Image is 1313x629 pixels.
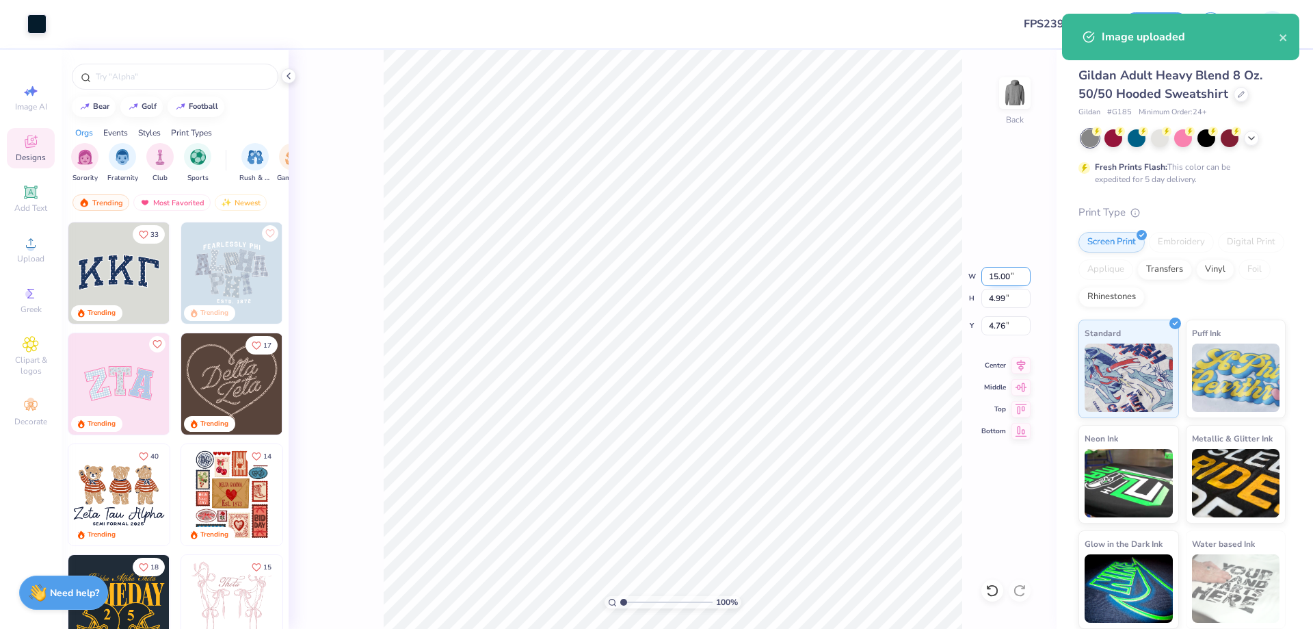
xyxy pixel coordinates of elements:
input: Try "Alpha" [94,70,269,84]
button: filter button [184,143,211,183]
div: Styles [138,127,161,139]
div: Transfers [1137,259,1192,280]
span: Clipart & logos [7,355,55,376]
span: Neon Ink [1085,431,1118,446]
button: filter button [239,143,271,183]
div: filter for Fraternity [107,143,138,183]
span: 18 [150,564,159,571]
img: 9980f5e8-e6a1-4b4a-8839-2b0e9349023c [68,333,170,435]
span: Sorority [72,173,98,183]
span: 100 % [716,596,738,608]
span: Greek [21,304,42,315]
span: Upload [17,253,44,264]
div: Newest [215,194,267,211]
span: Standard [1085,326,1121,340]
div: Trending [200,308,228,318]
button: Like [246,558,278,576]
img: 5a4b4175-9e88-49c8-8a23-26d96782ddc6 [181,222,282,324]
span: Sports [187,173,209,183]
span: Add Text [14,203,47,214]
div: Trending [200,530,228,540]
div: Rhinestones [1078,287,1145,307]
img: b0e5e834-c177-467b-9309-b33acdc40f03 [282,444,383,545]
img: Neon Ink [1085,449,1173,517]
button: filter button [107,143,138,183]
img: 6de2c09e-6ade-4b04-8ea6-6dac27e4729e [181,444,282,545]
span: 17 [263,342,271,349]
span: Top [981,405,1006,414]
span: 14 [263,453,271,460]
img: edfb13fc-0e43-44eb-bea2-bf7fc0dd67f9 [169,222,270,324]
span: Club [152,173,168,183]
div: golf [142,103,157,110]
img: most_fav.gif [140,198,150,207]
div: Trending [200,419,228,429]
div: filter for Club [146,143,174,183]
span: Water based Ink [1192,537,1255,551]
button: Like [133,447,165,465]
img: trending.gif [79,198,90,207]
div: This color can be expedited for 5 day delivery. [1095,161,1263,185]
img: Standard [1085,344,1173,412]
img: 5ee11766-d822-42f5-ad4e-763472bf8dcf [169,333,270,435]
button: Like [133,225,165,244]
span: Designs [16,152,46,163]
img: Sports Image [190,149,206,165]
span: Decorate [14,416,47,427]
img: 3b9aba4f-e317-4aa7-a679-c95a879539bd [68,222,170,324]
img: trend_line.gif [128,103,139,111]
button: filter button [71,143,98,183]
img: Metallic & Glitter Ink [1192,449,1280,517]
img: Club Image [152,149,168,165]
button: Like [262,225,278,242]
div: Most Favorited [133,194,211,211]
img: Back [1001,79,1029,107]
span: 15 [263,564,271,571]
span: # G185 [1107,107,1132,118]
span: Center [981,361,1006,370]
strong: Need help? [50,587,99,600]
div: Foil [1238,259,1271,280]
div: filter for Sports [184,143,211,183]
img: trend_line.gif [79,103,90,111]
div: Print Types [171,127,212,139]
img: Glow in the Dark Ink [1085,554,1173,623]
button: bear [72,97,116,117]
div: Trending [88,530,116,540]
strong: Fresh Prints Flash: [1095,162,1167,172]
img: trend_line.gif [175,103,186,111]
div: football [189,103,218,110]
button: Like [149,336,165,352]
img: Sorority Image [77,149,93,165]
button: golf [120,97,163,117]
span: Puff Ink [1192,326,1221,340]
div: Trending [72,194,129,211]
div: Image uploaded [1102,29,1279,45]
img: ead2b24a-117b-4488-9b34-c08fd5176a7b [282,333,383,435]
img: Newest.gif [221,198,232,207]
button: filter button [146,143,174,183]
div: Digital Print [1218,232,1284,253]
button: Like [246,336,278,355]
button: filter button [277,143,308,183]
div: Screen Print [1078,232,1145,253]
img: Game Day Image [285,149,301,165]
img: a3f22b06-4ee5-423c-930f-667ff9442f68 [282,222,383,324]
span: Metallic & Glitter Ink [1192,431,1273,446]
img: 12710c6a-dcc0-49ce-8688-7fe8d5f96fe2 [181,333,282,435]
span: Minimum Order: 24 + [1139,107,1207,118]
div: filter for Rush & Bid [239,143,271,183]
span: 40 [150,453,159,460]
img: Rush & Bid Image [248,149,263,165]
span: 33 [150,231,159,238]
img: Fraternity Image [115,149,130,165]
span: Gildan [1078,107,1100,118]
button: Like [133,558,165,576]
input: Untitled Design [1013,10,1113,38]
span: Middle [981,383,1006,392]
span: Glow in the Dark Ink [1085,537,1163,551]
div: Trending [88,419,116,429]
div: bear [93,103,109,110]
img: Puff Ink [1192,344,1280,412]
span: Bottom [981,426,1006,436]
